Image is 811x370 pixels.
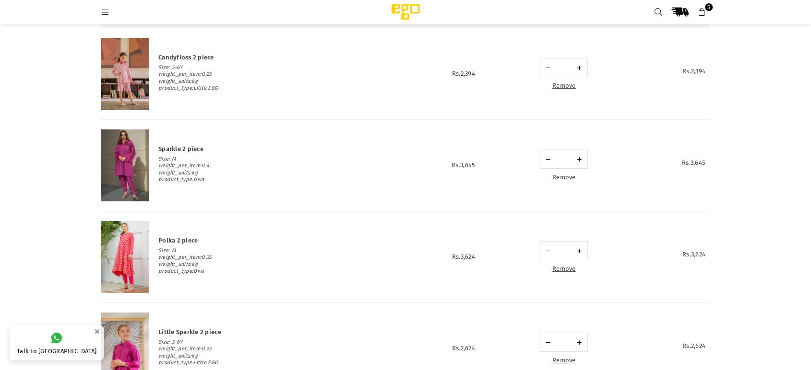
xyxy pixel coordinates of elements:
a: Translation missing: en.cart.button.remove [552,357,576,364]
span: Rs.3,645 [682,159,705,166]
quantity-input: Quantity [540,58,588,77]
div: Size: 5-6Y [158,62,413,94]
div: weight_units:kg [158,170,413,176]
a: Polka 2 piece [158,237,198,244]
button: × [91,324,103,339]
span: Rs.2,624 [452,345,475,352]
a: Translation missing: en.cart.button.remove [552,265,576,272]
a: Search [650,3,667,21]
div: weight_per_item:0.4 [158,162,413,169]
quantity-input: Quantity [540,333,588,352]
span: 5 [705,3,713,11]
div: Size: 5-6Y [158,336,413,369]
span: Rs.2,394 [452,70,475,77]
a: Little Sparkle 2 piece [158,328,221,335]
span: Rs.2,394 [682,68,705,75]
div: weight_units:kg [158,261,413,268]
a: Menu [96,8,114,15]
a: Talk to [GEOGRAPHIC_DATA] [10,325,104,360]
a: Candyfloss 2 piece [158,54,214,61]
div: weight_units:kg [158,353,413,359]
a: 5 [693,3,710,21]
div: Size: M [158,245,413,277]
div: weight_per_item:0.25 [158,346,413,352]
span: Rs.2,624 [682,342,705,349]
div: weight_per_item:0.25 [158,71,413,78]
a: Translation missing: en.cart.button.remove [552,82,576,89]
span: Rs.3,624 [682,251,705,258]
div: product_type:Little EGO [158,359,413,366]
img: Polka 2 piece [101,221,149,293]
img: Ego [365,2,446,22]
div: product_type:Diva [158,268,413,275]
quantity-input: Quantity [540,241,588,260]
div: weight_units:kg [158,78,413,85]
span: Rs.3,645 [452,162,475,169]
quantity-input: Quantity [540,150,588,169]
div: weight_per_item:0.35 [158,254,413,261]
div: Size: M [158,153,413,185]
div: product_type:Diva [158,176,413,183]
span: Rs.3,624 [452,253,475,260]
a: Sparkle 2 piece [158,145,203,152]
div: product_type:Little EGO [158,85,413,92]
a: Translation missing: en.cart.button.remove [552,173,576,181]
